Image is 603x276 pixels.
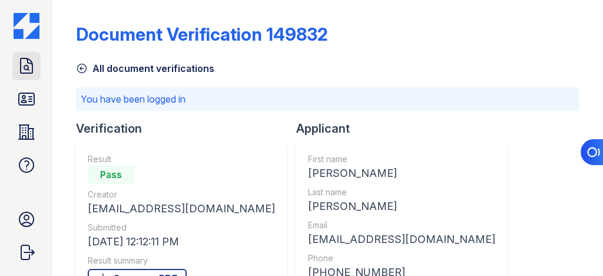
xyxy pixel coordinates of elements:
[88,234,275,250] div: [DATE] 12:12:11 PM
[88,201,275,217] div: [EMAIL_ADDRESS][DOMAIN_NAME]
[76,61,214,75] a: All document verifications
[88,222,275,234] div: Submitted
[308,165,495,182] div: [PERSON_NAME]
[14,13,39,39] img: CE_Icon_Blue-c292c112584629df590d857e76928e9f676e5b41ef8f769ba2f05ee15b207248.png
[76,120,296,137] div: Verification
[88,165,135,184] div: Pass
[88,255,275,267] div: Result summary
[296,120,516,137] div: Applicant
[308,198,495,215] div: [PERSON_NAME]
[76,24,328,45] div: Document Verification 149832
[308,231,495,248] div: [EMAIL_ADDRESS][DOMAIN_NAME]
[308,252,495,264] div: Phone
[308,219,495,231] div: Email
[81,92,575,106] p: You have been logged in
[308,186,495,198] div: Last name
[88,153,275,165] div: Result
[88,189,275,201] div: Creator
[308,153,495,165] div: First name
